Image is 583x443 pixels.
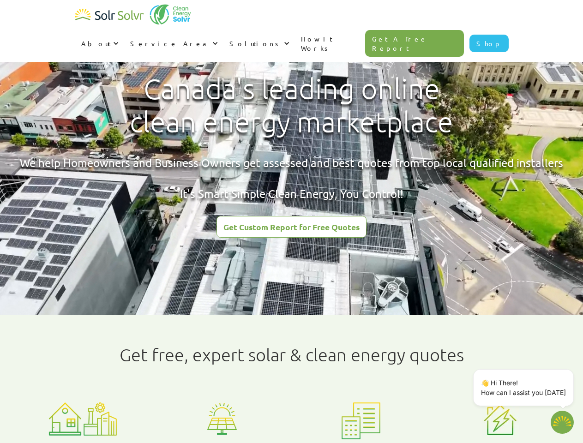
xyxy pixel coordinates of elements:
[130,39,210,48] div: Service Area
[20,155,563,202] div: We help Homeowners and Business Owners get assessed and best quotes from top local qualified inst...
[469,35,509,52] a: Shop
[481,378,566,397] p: 👋 Hi There! How can I assist you [DATE]
[120,345,464,365] h1: Get free, expert solar & clean energy quotes
[122,72,461,139] h1: Canada's leading online clean energy marketplace
[216,216,367,238] a: Get Custom Report for Free Quotes
[75,30,124,57] div: About
[295,25,366,62] a: How It Works
[124,30,223,57] div: Service Area
[223,30,295,57] div: Solutions
[551,411,574,434] button: Open chatbot widget
[229,39,282,48] div: Solutions
[365,30,464,57] a: Get A Free Report
[223,223,360,231] div: Get Custom Report for Free Quotes
[551,411,574,434] img: 1702586718.png
[81,39,111,48] div: About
